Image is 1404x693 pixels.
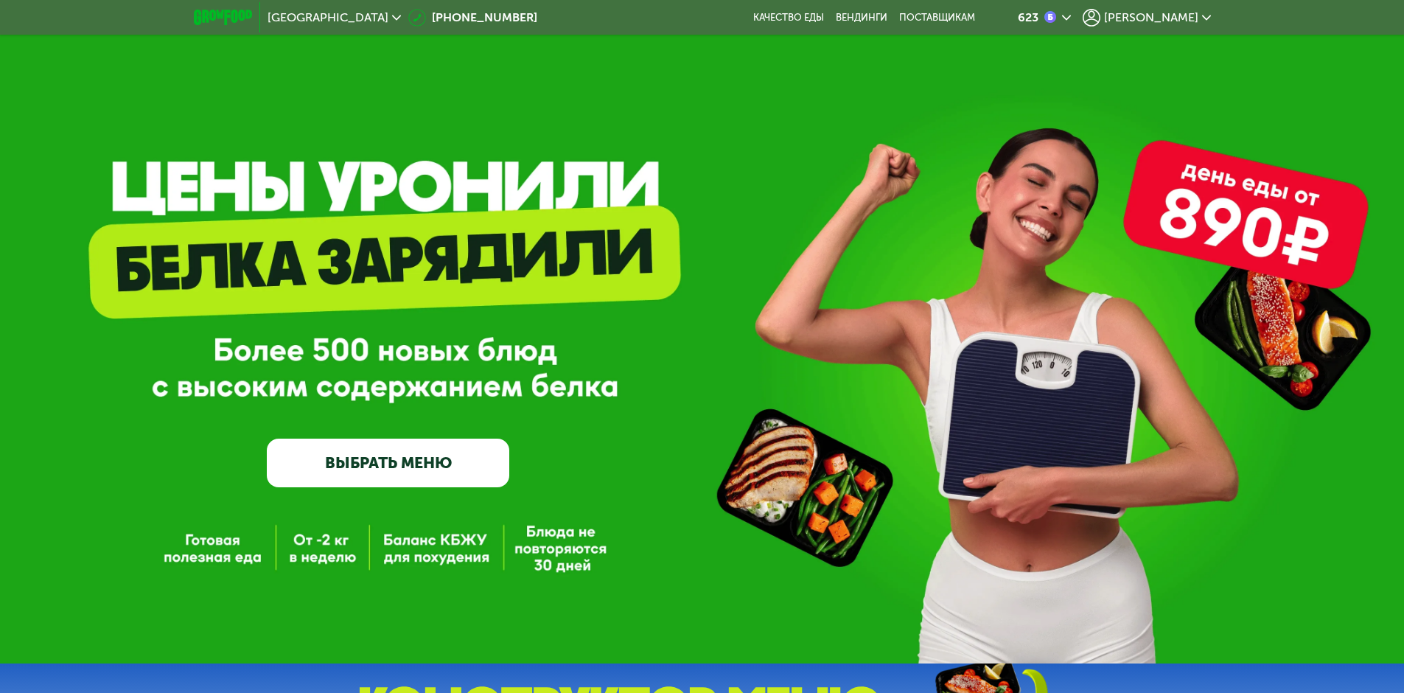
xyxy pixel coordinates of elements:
a: Вендинги [836,12,887,24]
span: [PERSON_NAME] [1104,12,1198,24]
a: [PHONE_NUMBER] [408,9,537,27]
div: 623 [1018,12,1038,24]
span: [GEOGRAPHIC_DATA] [268,12,388,24]
div: поставщикам [899,12,975,24]
a: ВЫБРАТЬ МЕНЮ [267,439,509,487]
a: Качество еды [753,12,824,24]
